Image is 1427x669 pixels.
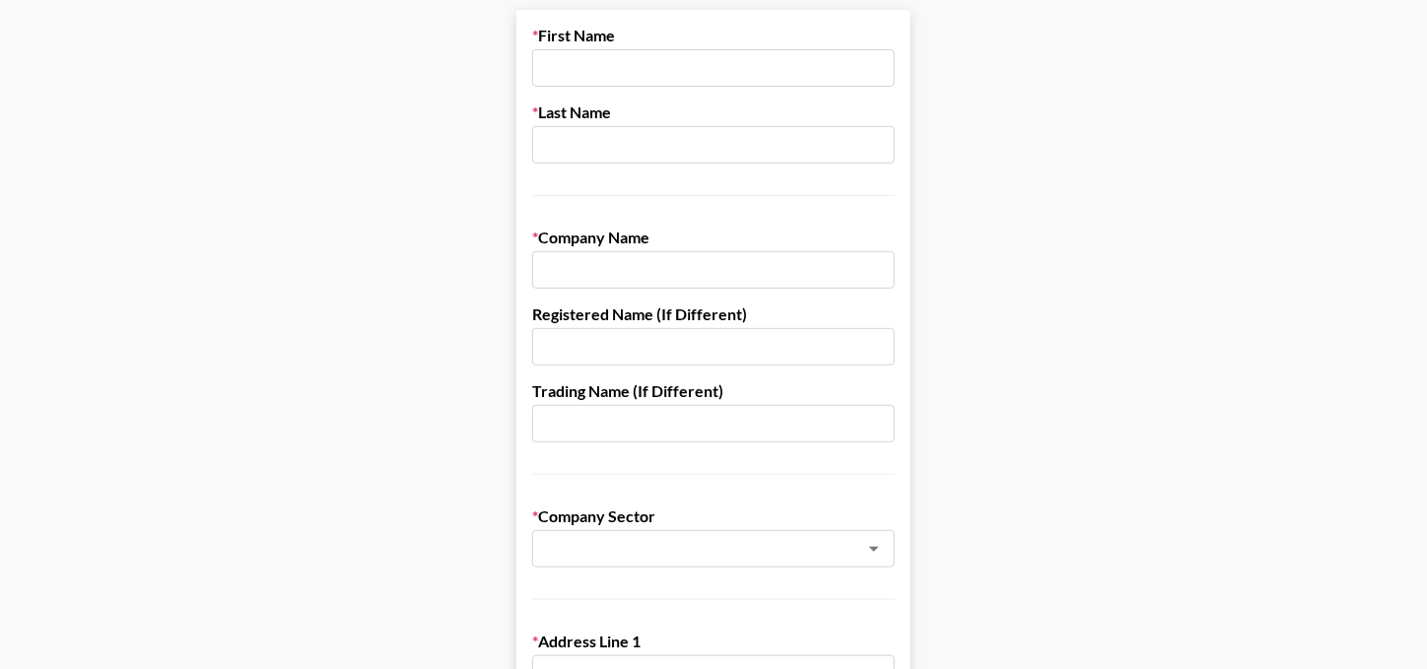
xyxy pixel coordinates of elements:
label: First Name [532,26,895,45]
label: Trading Name (If Different) [532,381,895,401]
label: Company Sector [532,506,895,526]
label: Company Name [532,228,895,247]
label: Address Line 1 [532,632,895,651]
button: Open [860,535,888,563]
label: Registered Name (If Different) [532,304,895,324]
label: Last Name [532,102,895,122]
